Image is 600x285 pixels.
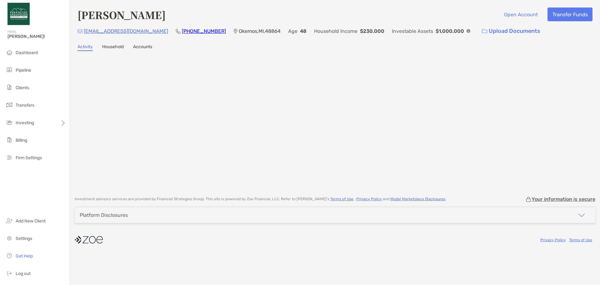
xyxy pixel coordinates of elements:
[392,27,433,35] p: Investable Assets
[16,138,27,143] span: Billing
[6,252,13,259] img: get-help icon
[16,271,31,276] span: Log out
[390,197,445,201] a: Model Marketplace Disclosures
[80,212,128,218] div: Platform Disclosures
[16,103,34,108] span: Transfers
[77,8,166,22] h4: [PERSON_NAME]
[77,29,82,33] img: Email Icon
[360,27,384,35] p: $230,000
[6,119,13,126] img: investing icon
[239,27,281,35] p: Okemos , MI , 48864
[314,27,357,35] p: Household Income
[569,238,592,242] a: Terms of Use
[356,197,382,201] a: Privacy Policy
[547,8,592,21] button: Transfer Funds
[540,238,566,242] a: Privacy Policy
[16,68,31,73] span: Pipeline
[478,24,544,38] a: Upload Documents
[482,29,487,33] img: button icon
[6,269,13,277] img: logout icon
[467,29,470,33] img: Info Icon
[436,27,464,35] p: $1,000,000
[16,236,32,241] span: Settings
[6,217,13,224] img: add_new_client icon
[84,27,168,35] p: [EMAIL_ADDRESS][DOMAIN_NAME]
[102,44,124,51] a: Household
[288,27,297,35] p: Age
[6,84,13,91] img: clients icon
[16,50,38,55] span: Dashboard
[16,85,29,90] span: Clients
[75,233,103,247] img: company logo
[6,136,13,144] img: billing icon
[133,44,152,51] a: Accounts
[7,3,30,25] img: Zoe Logo
[6,101,13,109] img: transfers icon
[233,29,237,34] img: Location Icon
[77,44,93,51] a: Activity
[6,66,13,74] img: pipeline icon
[300,27,307,35] p: 48
[532,196,595,202] p: Your information is secure
[578,211,585,219] img: icon arrow
[16,218,46,224] span: Add New Client
[6,48,13,56] img: dashboard icon
[330,197,353,201] a: Terms of Use
[176,29,181,34] img: Phone Icon
[16,253,33,259] span: Get Help
[6,234,13,242] img: settings icon
[16,120,34,125] span: Investing
[16,155,42,160] span: Firm Settings
[75,197,446,201] p: Investment advisory services are provided by Financial Strategies Group . This site is powered by...
[499,8,542,21] button: Open Account
[182,28,226,34] a: [PHONE_NUMBER]
[7,34,66,39] span: [PERSON_NAME]!
[6,154,13,161] img: firm-settings icon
